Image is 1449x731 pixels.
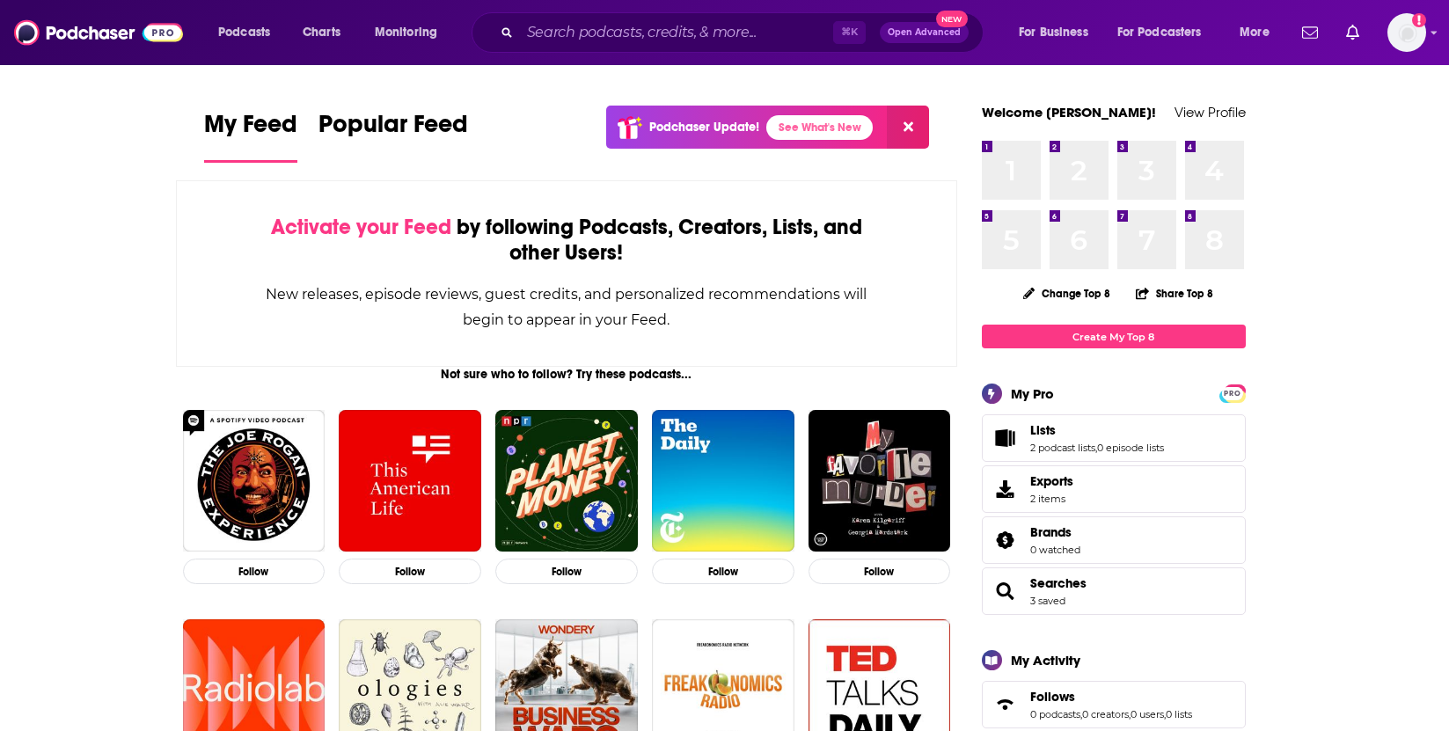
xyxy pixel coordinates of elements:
a: Welcome [PERSON_NAME]! [982,104,1156,121]
a: 0 creators [1082,708,1129,720]
div: Search podcasts, credits, & more... [488,12,1000,53]
button: Open AdvancedNew [880,22,969,43]
button: Follow [183,559,326,584]
span: , [1129,708,1131,720]
a: 2 podcast lists [1030,442,1095,454]
a: My Feed [204,109,297,163]
a: Charts [291,18,351,47]
a: View Profile [1175,104,1246,121]
a: PRO [1222,386,1243,399]
span: Charts [303,20,340,45]
span: More [1240,20,1270,45]
span: 2 items [1030,493,1073,505]
span: Exports [988,477,1023,501]
img: My Favorite Murder with Karen Kilgariff and Georgia Hardstark [809,410,951,552]
div: My Activity [1011,652,1080,669]
button: open menu [1227,18,1292,47]
button: Follow [339,559,481,584]
span: Brands [982,516,1246,564]
span: Open Advanced [888,28,961,37]
a: Lists [988,426,1023,450]
img: Planet Money [495,410,638,552]
span: My Feed [204,109,297,150]
button: open menu [206,18,293,47]
button: open menu [1106,18,1227,47]
img: This American Life [339,410,481,552]
a: Popular Feed [318,109,468,163]
span: Lists [1030,422,1056,438]
a: Brands [1030,524,1080,540]
svg: Add a profile image [1412,13,1426,27]
span: New [936,11,968,27]
a: 3 saved [1030,595,1065,607]
a: 0 lists [1166,708,1192,720]
span: Exports [1030,473,1073,489]
a: Exports [982,465,1246,513]
input: Search podcasts, credits, & more... [520,18,833,47]
span: , [1095,442,1097,454]
button: Share Top 8 [1135,276,1214,311]
span: For Podcasters [1117,20,1202,45]
div: New releases, episode reviews, guest credits, and personalized recommendations will begin to appe... [265,281,869,333]
span: Podcasts [218,20,270,45]
button: open menu [362,18,460,47]
div: My Pro [1011,385,1054,402]
button: Follow [652,559,794,584]
img: The Joe Rogan Experience [183,410,326,552]
a: 0 users [1131,708,1164,720]
span: Follows [982,681,1246,728]
span: Logged in as ellerylsmith123 [1387,13,1426,52]
a: Show notifications dropdown [1295,18,1325,48]
img: Podchaser - Follow, Share and Rate Podcasts [14,16,183,49]
span: Searches [982,567,1246,615]
span: , [1080,708,1082,720]
button: Follow [495,559,638,584]
a: 0 episode lists [1097,442,1164,454]
a: Show notifications dropdown [1339,18,1366,48]
span: , [1164,708,1166,720]
img: The Daily [652,410,794,552]
img: User Profile [1387,13,1426,52]
div: Not sure who to follow? Try these podcasts... [176,367,958,382]
button: Show profile menu [1387,13,1426,52]
a: 0 watched [1030,544,1080,556]
button: open menu [1006,18,1110,47]
span: ⌘ K [833,21,866,44]
a: Follows [988,692,1023,717]
span: Follows [1030,689,1075,705]
a: Brands [988,528,1023,552]
span: Activate your Feed [271,214,451,240]
a: Searches [1030,575,1087,591]
a: Lists [1030,422,1164,438]
span: Brands [1030,524,1072,540]
p: Podchaser Update! [649,120,759,135]
span: Monitoring [375,20,437,45]
button: Follow [809,559,951,584]
a: See What's New [766,115,873,140]
span: Lists [982,414,1246,462]
a: Follows [1030,689,1192,705]
span: For Business [1019,20,1088,45]
span: PRO [1222,387,1243,400]
a: Searches [988,579,1023,603]
div: by following Podcasts, Creators, Lists, and other Users! [265,215,869,266]
span: Popular Feed [318,109,468,150]
button: Change Top 8 [1013,282,1122,304]
a: Create My Top 8 [982,325,1246,348]
a: 0 podcasts [1030,708,1080,720]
